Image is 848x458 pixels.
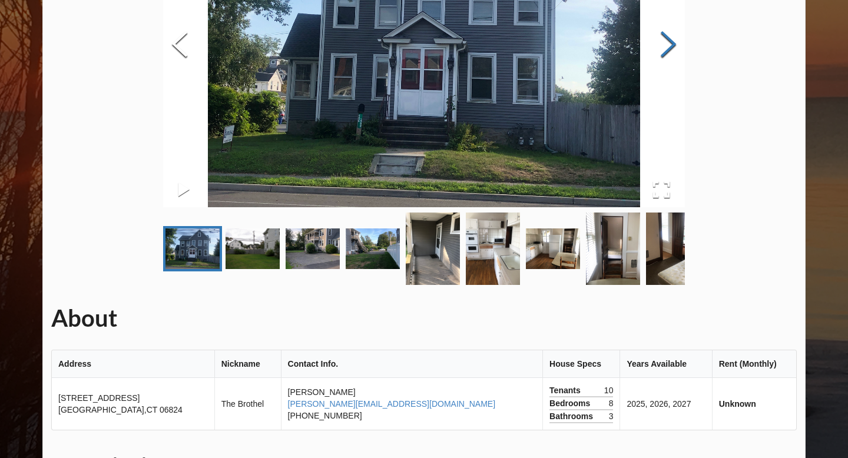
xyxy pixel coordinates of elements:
[226,228,280,269] img: 0829205a11ce043d5a39a79cf90aa139
[604,384,614,396] span: 10
[223,226,282,271] a: Go to Slide 2
[526,228,580,269] img: 710c0fa4e93a042cd49f4ec84f05fe34
[214,350,281,378] th: Nickname
[549,384,584,396] span: Tenants
[286,228,340,269] img: ee5bbaf23763cb6571ea785bbef6ab7d
[346,228,400,269] img: a42fda1bfcb5777ee33f52ba492b98c5
[163,226,222,271] a: Go to Slide 1
[163,210,685,287] div: Thumbnail Navigation
[165,228,220,269] img: c24fe617f102eb903f99a4427725c306
[288,399,495,409] a: [PERSON_NAME][EMAIL_ADDRESS][DOMAIN_NAME]
[620,378,711,430] td: 2025, 2026, 2027
[542,350,620,378] th: House Specs
[524,226,582,271] a: Go to Slide 7
[712,350,796,378] th: Rent (Monthly)
[609,397,614,409] span: 8
[58,405,183,414] span: [GEOGRAPHIC_DATA] , CT 06824
[638,172,685,207] button: Open Fullscreen
[549,410,596,422] span: Bathrooms
[343,226,402,271] a: Go to Slide 4
[609,410,614,422] span: 3
[281,378,542,430] td: [PERSON_NAME] [PHONE_NUMBER]
[466,213,520,285] img: b37a2f64b4a1bf4bbfde31efa6aaf724
[549,397,593,409] span: Bedrooms
[51,303,797,333] h1: About
[403,210,462,287] a: Go to Slide 5
[584,210,642,287] a: Go to Slide 8
[586,213,640,285] img: b4feb4b28087a25bb6b016ebdb77d37c
[283,226,342,271] a: Go to Slide 3
[406,213,460,285] img: c99af07c6ae0b166b2edd0167c17ef9d
[463,210,522,287] a: Go to Slide 6
[646,213,700,285] img: 4260bbd1905d3523784f57464f4ccbb2
[281,350,542,378] th: Contact Info.
[620,350,711,378] th: Years Available
[52,350,214,378] th: Address
[214,378,281,430] td: The Brothel
[58,393,140,403] span: [STREET_ADDRESS]
[719,399,756,409] b: Unknown
[163,172,205,207] button: Play or Pause Slideshow
[644,210,703,287] a: Go to Slide 9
